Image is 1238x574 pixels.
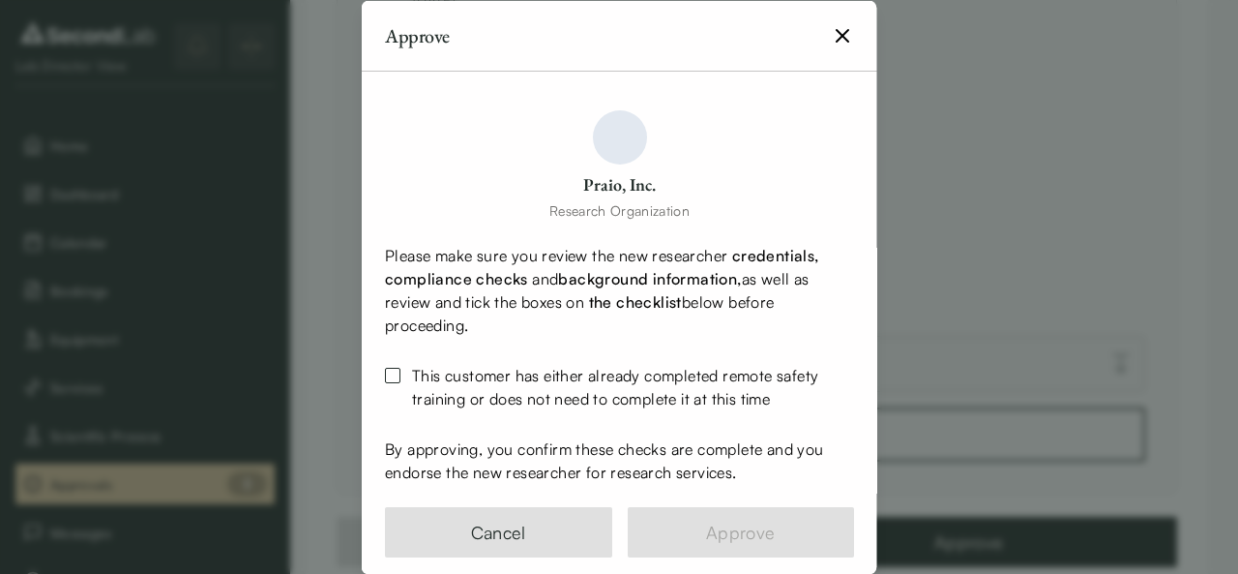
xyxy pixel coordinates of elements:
div: Praio, Inc. [385,171,854,196]
div: By approving, you confirm these checks are complete and you endorse the new researcher for resear... [385,437,854,483]
button: Cancel [385,506,612,557]
label: This customer has either already completed remote safety training or does not need to complete it... [412,363,854,409]
div: Research Organization [385,199,854,220]
span: the checklist [588,291,681,311]
h2: Approve [385,25,450,45]
div: Please make sure you review the new researcher and as well as review and tick the boxes on below ... [385,243,854,336]
span: background information, [558,268,741,287]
